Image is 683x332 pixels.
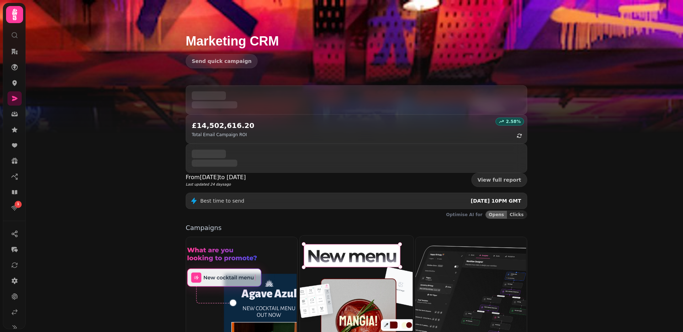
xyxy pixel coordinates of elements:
a: 1 [7,201,22,215]
span: Clicks [510,213,524,217]
span: [DATE] 10PM GMT [471,198,521,204]
p: 2.58 % [506,119,521,124]
h2: £14,502,616.20 [192,121,254,130]
button: Opens [486,211,507,219]
p: Last updated 24 days ago [186,182,246,187]
button: refresh [513,130,525,142]
p: Total Email Campaign ROI [192,132,254,138]
button: Clicks [507,211,527,219]
a: View full report [471,173,527,187]
h1: Marketing CRM [186,17,527,48]
span: Opens [489,213,504,217]
span: Send quick campaign [192,59,252,64]
p: Campaigns [186,225,527,231]
p: Optimise AI for [446,212,482,218]
p: Best time to send [200,197,244,204]
p: From [DATE] to [DATE] [186,173,246,182]
span: 1 [17,202,19,207]
button: Send quick campaign [186,54,258,68]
